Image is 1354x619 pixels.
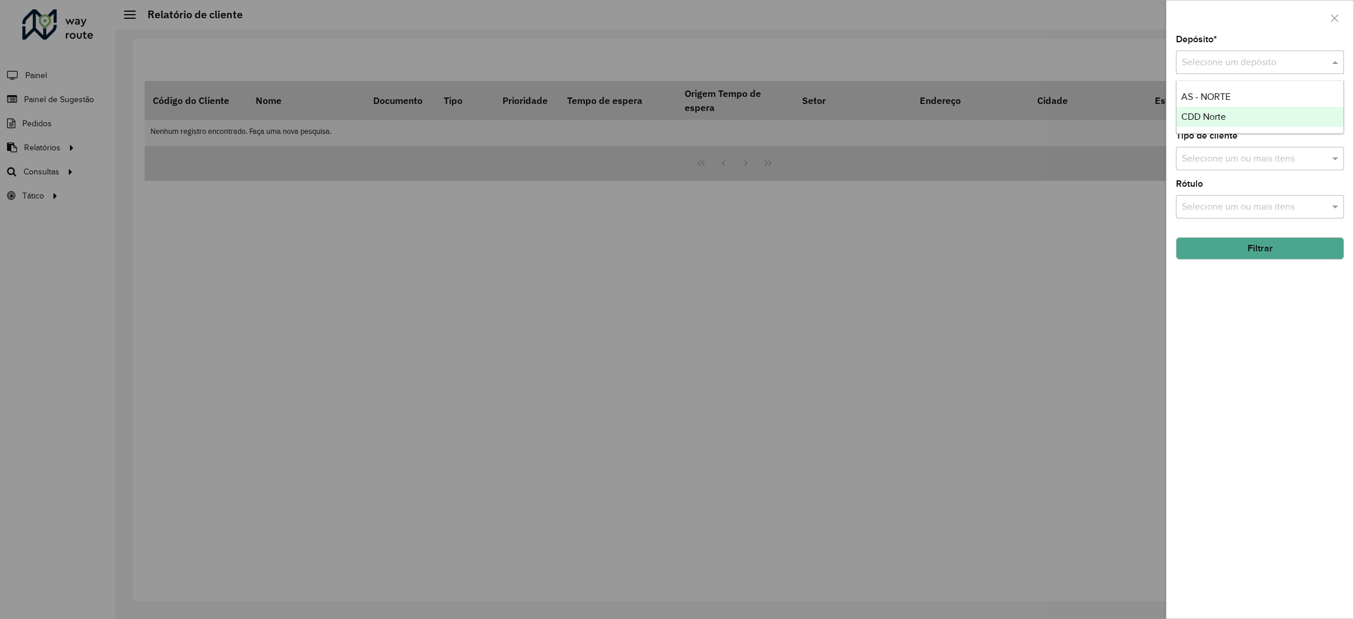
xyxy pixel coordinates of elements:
[1176,129,1238,143] label: Tipo de cliente
[1176,237,1344,260] button: Filtrar
[1176,32,1217,46] label: Depósito
[1181,112,1226,122] span: CDD Norte
[1176,177,1203,191] label: Rótulo
[1176,80,1344,134] ng-dropdown-panel: Options list
[1181,92,1231,102] span: AS - NORTE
